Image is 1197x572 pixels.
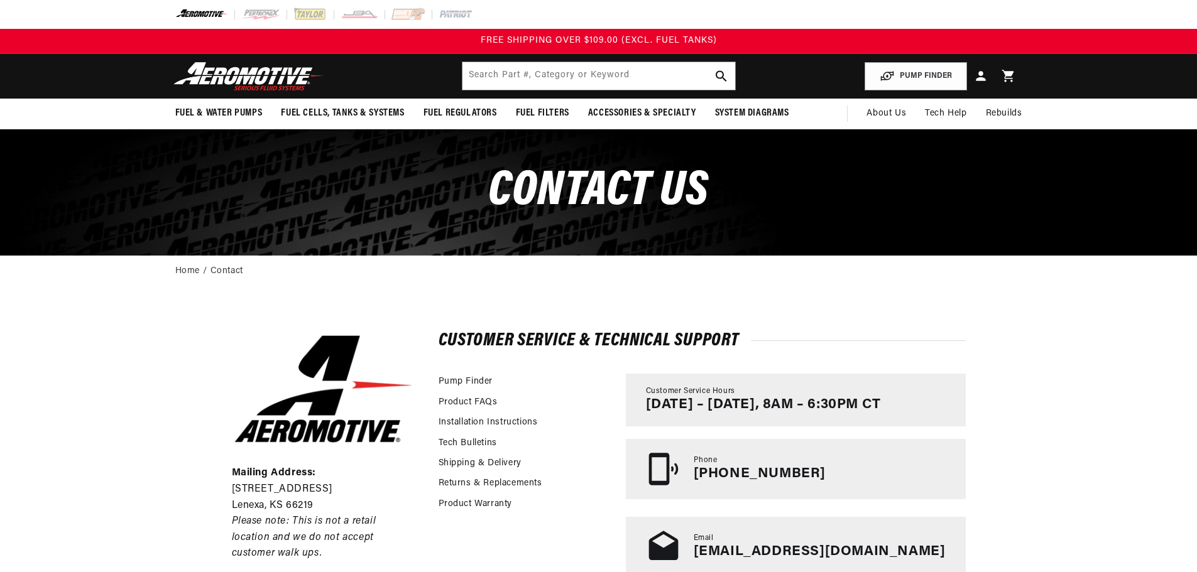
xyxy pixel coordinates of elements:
span: FREE SHIPPING OVER $109.00 (EXCL. FUEL TANKS) [481,36,717,45]
span: System Diagrams [715,107,789,120]
summary: Tech Help [916,99,976,129]
span: Accessories & Specialty [588,107,696,120]
a: Product Warranty [439,497,513,511]
button: PUMP FINDER [865,62,967,90]
span: Fuel Cells, Tanks & Systems [281,107,404,120]
a: About Us [857,99,916,129]
p: Lenexa, KS 66219 [232,498,415,514]
strong: Mailing Address: [232,468,317,478]
a: Shipping & Delivery [439,456,522,470]
summary: Fuel & Water Pumps [166,99,272,128]
summary: Rebuilds [976,99,1032,129]
span: Customer Service Hours [646,386,735,397]
summary: Fuel Filters [506,99,579,128]
a: Installation Instructions [439,416,538,429]
summary: System Diagrams [706,99,799,128]
a: Pump Finder [439,375,493,389]
summary: Fuel Cells, Tanks & Systems [271,99,413,128]
summary: Fuel Regulators [414,99,506,128]
span: Tech Help [925,107,966,121]
a: Tech Bulletins [439,436,497,450]
span: Rebuilds [986,107,1022,121]
span: About Us [866,109,906,118]
p: [PHONE_NUMBER] [694,466,826,482]
a: [EMAIL_ADDRESS][DOMAIN_NAME] [694,544,946,559]
span: Fuel & Water Pumps [175,107,263,120]
a: Product FAQs [439,396,498,409]
a: Phone [PHONE_NUMBER] [626,439,966,499]
span: Fuel Regulators [424,107,497,120]
button: search button [708,62,735,90]
a: Returns & Replacements [439,477,542,490]
summary: Accessories & Specialty [579,99,706,128]
span: Email [694,533,714,544]
nav: breadcrumbs [175,264,1022,278]
a: Home [175,264,200,278]
a: Contact [210,264,243,278]
em: Please note: This is not a retail location and we do not accept customer walk ups. [232,516,376,558]
span: CONTACt us [488,167,709,217]
span: Phone [694,455,718,466]
h2: Customer Service & Technical Support [439,333,966,348]
img: Aeromotive [170,62,327,91]
input: Search by Part Number, Category or Keyword [462,62,735,90]
span: Fuel Filters [516,107,569,120]
p: [DATE] – [DATE], 8AM – 6:30PM CT [646,397,881,413]
p: [STREET_ADDRESS] [232,482,415,498]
